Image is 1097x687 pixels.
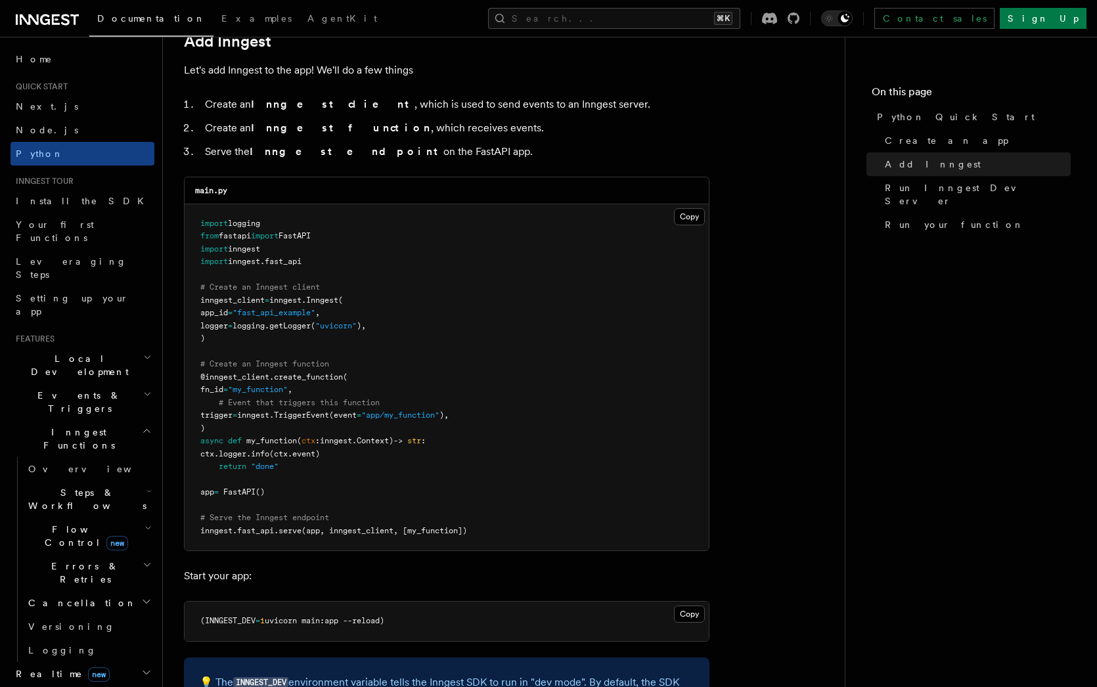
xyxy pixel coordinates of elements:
[885,218,1024,231] span: Run your function
[237,526,274,535] span: fast_api
[200,410,233,420] span: trigger
[16,219,94,243] span: Your first Functions
[885,181,1071,208] span: Run Inngest Dev Server
[11,667,110,680] span: Realtime
[885,158,981,171] span: Add Inngest
[315,321,357,330] span: "uvicorn"
[674,208,705,225] button: Copy
[260,616,265,625] span: 1
[228,257,260,266] span: inngest
[393,436,403,445] span: ->
[315,436,320,445] span: :
[11,47,154,71] a: Home
[251,231,279,240] span: import
[11,95,154,118] a: Next.js
[23,518,154,554] button: Flow Controlnew
[274,372,343,382] span: create_function
[219,449,246,458] span: logger
[16,196,152,206] span: Install the SDK
[274,410,329,420] span: TriggerEvent
[88,667,110,682] span: new
[11,347,154,384] button: Local Development
[23,638,154,662] a: Logging
[233,321,269,330] span: logging.
[880,213,1071,236] a: Run your function
[11,250,154,286] a: Leveraging Steps
[279,526,302,535] span: serve
[288,385,292,394] span: ,
[184,61,709,79] p: Let's add Inngest to the app! We'll do a few things
[23,554,154,591] button: Errors & Retries
[265,296,269,305] span: =
[329,410,357,420] span: (event
[23,596,137,609] span: Cancellation
[219,462,246,471] span: return
[256,616,260,625] span: =
[302,436,315,445] span: ctx
[214,487,219,497] span: =
[223,385,228,394] span: =
[302,296,306,305] span: .
[214,449,219,458] span: .
[279,231,311,240] span: FastAPI
[357,410,361,420] span: =
[11,189,154,213] a: Install the SDK
[439,410,449,420] span: ),
[880,176,1071,213] a: Run Inngest Dev Server
[228,321,233,330] span: =
[200,436,223,445] span: async
[200,487,214,497] span: app
[11,457,154,662] div: Inngest Functions
[233,526,237,535] span: .
[23,591,154,615] button: Cancellation
[269,296,302,305] span: inngest
[269,372,274,382] span: .
[233,410,237,420] span: =
[16,101,78,112] span: Next.js
[23,457,154,481] a: Overview
[11,142,154,166] a: Python
[200,244,228,254] span: import
[11,420,154,457] button: Inngest Functions
[200,424,205,433] span: )
[201,119,709,137] li: Create an , which receives events.
[200,385,223,394] span: fn_id
[343,372,347,382] span: (
[228,385,288,394] span: "my_function"
[228,219,260,228] span: logging
[407,436,421,445] span: str
[200,526,233,535] span: inngest
[200,372,269,382] span: @inngest_client
[269,449,320,458] span: (ctx.event)
[200,359,329,368] span: # Create an Inngest function
[221,13,292,24] span: Examples
[315,308,320,317] span: ,
[228,244,260,254] span: inngest
[11,662,154,686] button: Realtimenew
[201,143,709,161] li: Serve the on the FastAPI app.
[11,352,143,378] span: Local Development
[821,11,853,26] button: Toggle dark mode
[184,32,271,51] a: Add Inngest
[200,616,256,625] span: (INNGEST_DEV
[307,13,377,24] span: AgentKit
[23,486,146,512] span: Steps & Workflows
[877,110,1035,123] span: Python Quick Start
[16,53,53,66] span: Home
[16,256,127,280] span: Leveraging Steps
[200,308,228,317] span: app_id
[11,176,74,187] span: Inngest tour
[880,129,1071,152] a: Create an app
[488,8,740,29] button: Search...⌘K
[302,526,467,535] span: (app, inngest_client, [my_function])
[251,462,279,471] span: "done"
[106,536,128,550] span: new
[23,560,143,586] span: Errors & Retries
[11,118,154,142] a: Node.js
[16,125,78,135] span: Node.js
[16,293,129,317] span: Setting up your app
[11,334,55,344] span: Features
[872,105,1071,129] a: Python Quick Start
[357,436,393,445] span: Context)
[11,81,68,92] span: Quick start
